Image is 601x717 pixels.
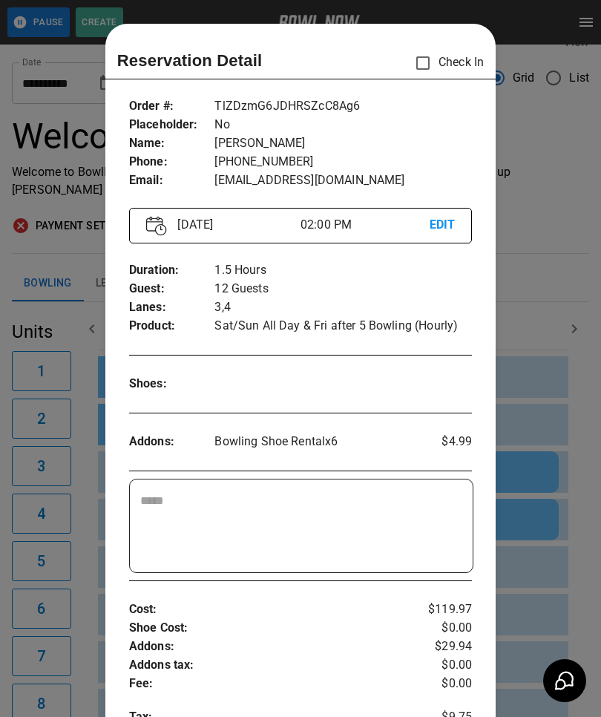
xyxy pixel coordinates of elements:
p: TlZDzmG6JDHRSZcC8Ag6 [214,97,472,116]
p: Name : [129,134,215,153]
p: $119.97 [415,600,472,619]
p: Addons : [129,638,415,656]
p: Guest : [129,280,215,298]
p: Reservation Detail [117,48,263,73]
p: EDIT [430,216,456,235]
p: $4.99 [415,433,472,451]
p: Bowling Shoe Rental x 6 [214,433,415,451]
p: [PHONE_NUMBER] [214,153,472,171]
p: $0.00 [415,619,472,638]
p: [PERSON_NAME] [214,134,472,153]
p: $0.00 [415,656,472,675]
p: 3,4 [214,298,472,317]
p: Lanes : [129,298,215,317]
p: Shoe Cost : [129,619,415,638]
p: Addons tax : [129,656,415,675]
p: 02:00 PM [300,216,430,234]
p: 1.5 Hours [214,261,472,280]
p: Duration : [129,261,215,280]
p: Order # : [129,97,215,116]
p: Phone : [129,153,215,171]
p: Cost : [129,600,415,619]
img: Vector [146,216,167,236]
p: Product : [129,317,215,335]
p: No [214,116,472,134]
p: 12 Guests [214,280,472,298]
p: Fee : [129,675,415,693]
p: Placeholder : [129,116,215,134]
p: $29.94 [415,638,472,656]
p: Addons : [129,433,215,451]
p: [DATE] [171,216,300,234]
p: Shoes : [129,375,215,393]
p: [EMAIL_ADDRESS][DOMAIN_NAME] [214,171,472,190]
p: Sat/Sun All Day & Fri after 5 Bowling (Hourly) [214,317,472,335]
p: Check In [407,48,484,79]
p: Email : [129,171,215,190]
p: $0.00 [415,675,472,693]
